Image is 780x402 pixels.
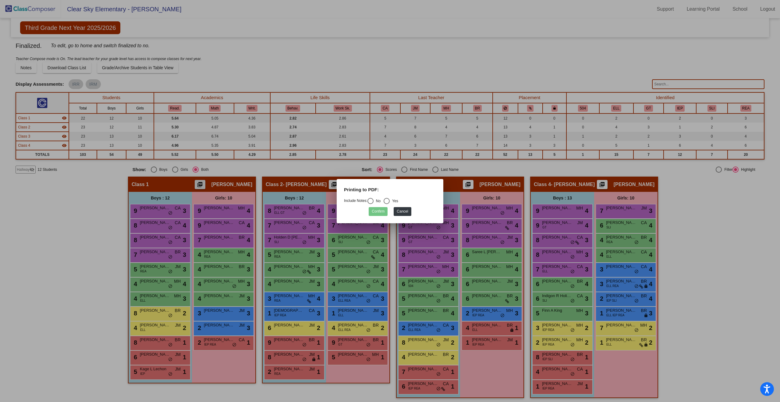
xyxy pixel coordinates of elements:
div: Yes [390,198,398,203]
mat-radio-group: Select an option [344,198,398,203]
div: No [374,198,381,203]
label: Printing to PDF: [344,186,379,193]
a: Include Notes: [344,198,367,203]
button: Confirm [369,207,388,216]
button: Cancel [394,207,411,216]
